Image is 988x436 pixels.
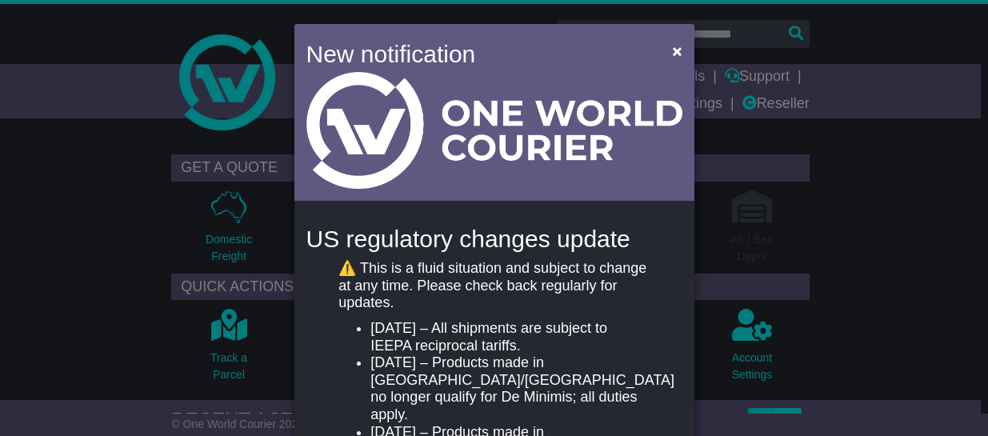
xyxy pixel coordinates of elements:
li: [DATE] – Products made in [GEOGRAPHIC_DATA]/[GEOGRAPHIC_DATA] no longer qualify for De Minimis; a... [370,354,649,423]
h4: New notification [306,36,650,72]
p: ⚠️ This is a fluid situation and subject to change at any time. Please check back regularly for u... [338,260,649,312]
img: Light [306,72,682,189]
span: × [672,42,682,60]
h4: US regulatory changes update [306,226,682,252]
button: Close [664,34,690,67]
li: [DATE] – All shipments are subject to IEEPA reciprocal tariffs. [370,320,649,354]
